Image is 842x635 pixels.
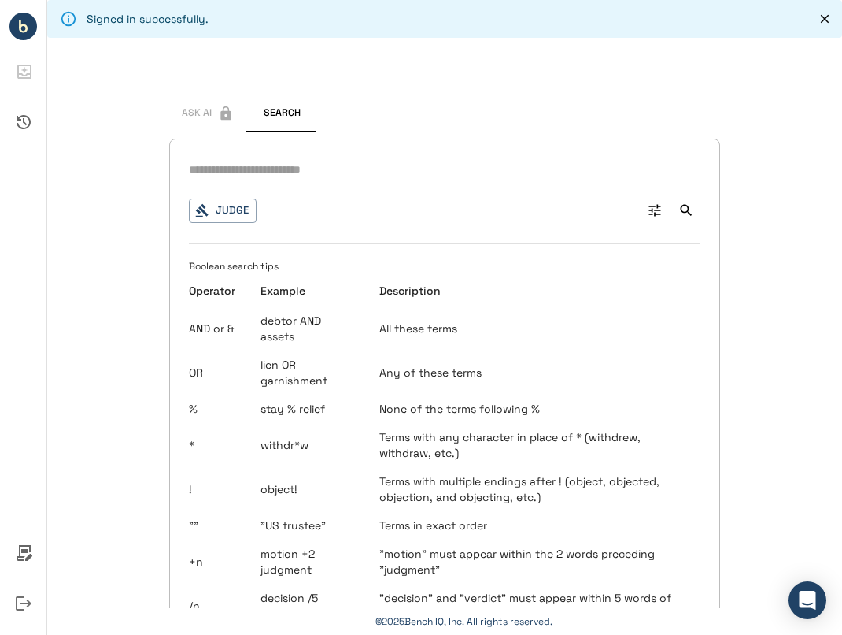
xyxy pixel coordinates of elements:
[248,584,367,628] td: decision /5 verdict
[367,540,700,584] td: "motion" must appear within the 2 words preceding "judgment"
[248,306,367,351] td: debtor AND assets
[367,395,700,423] td: None of the terms following %
[641,196,669,225] button: Advanced Search
[189,467,248,511] td: !
[248,395,367,423] td: stay % relief
[246,95,317,132] button: Search
[189,351,248,395] td: OR
[248,275,367,306] th: Example
[367,467,700,511] td: Terms with multiple endings after ! (object, objected, objection, and objecting, etc.)
[367,306,700,351] td: All these terms
[367,511,700,540] td: Terms in exact order
[367,584,700,628] td: "decision" and "verdict" must appear within 5 words of each other, in any order
[672,196,700,225] button: Search
[189,199,257,223] button: Judge
[189,511,248,540] td: ""
[189,395,248,423] td: %
[169,95,246,132] span: This feature has been disabled by your account admin.
[367,275,700,306] th: Description
[248,467,367,511] td: object!
[189,584,248,628] td: /n
[248,423,367,467] td: withdr*w
[189,260,279,285] span: Boolean search tips
[189,306,248,351] td: AND or &
[248,511,367,540] td: "US trustee"
[788,581,826,619] div: Open Intercom Messenger
[248,351,367,395] td: lien OR garnishment
[87,5,209,33] div: Signed in successfully.
[248,540,367,584] td: motion +2 judgment
[367,351,700,395] td: Any of these terms
[189,275,248,306] th: Operator
[367,423,700,467] td: Terms with any character in place of * (withdrew, withdraw, etc.)
[189,540,248,584] td: +n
